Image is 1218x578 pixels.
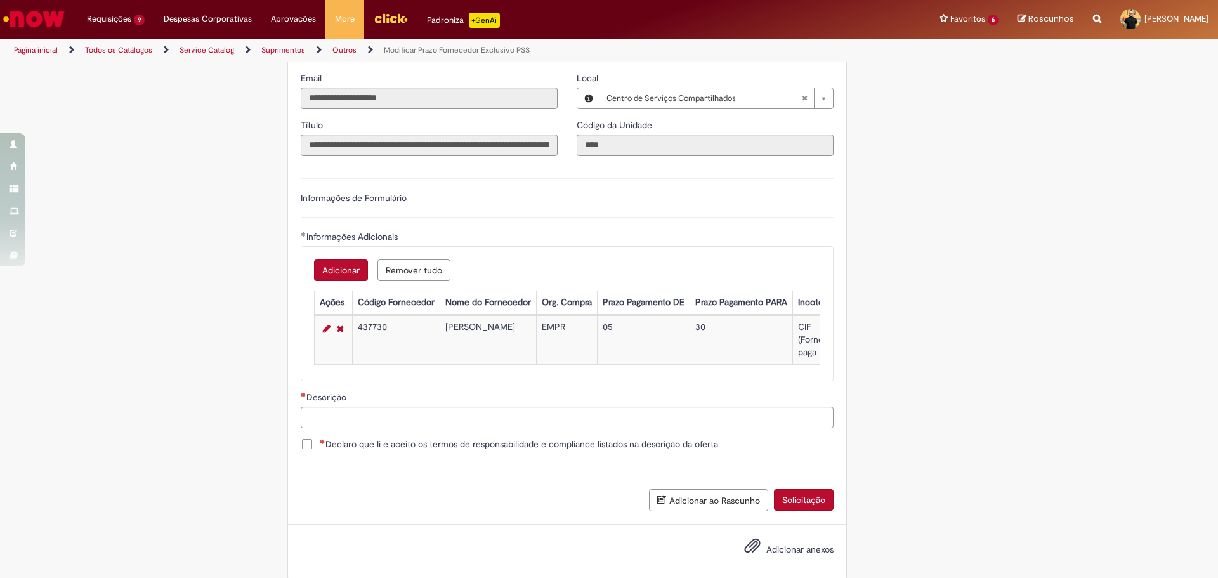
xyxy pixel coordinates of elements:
[1144,13,1208,24] span: [PERSON_NAME]
[597,315,690,364] td: 05
[577,119,655,131] label: Somente leitura - Código da Unidade
[600,88,833,108] a: Centro de Serviços CompartilhadosLimpar campo Local
[306,231,400,242] span: Informações Adicionais
[741,534,764,563] button: Adicionar anexos
[1018,13,1074,25] a: Rascunhos
[649,489,768,511] button: Adicionar ao Rascunho
[427,13,500,28] div: Padroniza
[320,439,325,444] span: Necessários
[536,291,597,314] th: Org. Compra
[320,321,334,336] a: Editar Linha 1
[301,192,407,204] label: Informações de Formulário
[335,13,355,25] span: More
[334,321,347,336] a: Remover linha 1
[469,13,500,28] p: +GenAi
[950,13,985,25] span: Favoritos
[301,135,558,156] input: Título
[440,291,536,314] th: Nome do Fornecedor
[271,13,316,25] span: Aprovações
[320,438,718,450] span: Declaro que li e aceito os termos de responsabilidade e compliance listados na descrição da oferta
[374,9,408,28] img: click_logo_yellow_360x200.png
[301,119,325,131] label: Somente leitura - Título
[352,315,440,364] td: 437730
[301,407,834,428] input: Descrição
[690,291,792,314] th: Prazo Pagamento PARA
[766,544,834,555] span: Adicionar anexos
[792,315,852,364] td: CIF (Fornecedor paga Frete)
[1028,13,1074,25] span: Rascunhos
[10,39,802,62] ul: Trilhas de página
[85,45,152,55] a: Todos os Catálogos
[377,259,450,281] button: Remover todas as linhas de Informações Adicionais
[301,232,306,237] span: Obrigatório Preenchido
[261,45,305,55] a: Suprimentos
[1,6,67,32] img: ServiceNow
[180,45,234,55] a: Service Catalog
[606,88,801,108] span: Centro de Serviços Compartilhados
[577,135,834,156] input: Código da Unidade
[14,45,58,55] a: Página inicial
[440,315,536,364] td: [PERSON_NAME]
[301,88,558,109] input: Email
[690,315,792,364] td: 30
[792,291,852,314] th: Incoterms
[988,15,999,25] span: 6
[314,291,352,314] th: Ações
[536,315,597,364] td: EMPR
[577,72,601,84] span: Local
[164,13,252,25] span: Despesas Corporativas
[384,45,530,55] a: Modificar Prazo Fornecedor Exclusivo PSS
[87,13,131,25] span: Requisições
[352,291,440,314] th: Código Fornecedor
[134,15,145,25] span: 9
[774,489,834,511] button: Solicitação
[314,259,368,281] button: Adicionar uma linha para Informações Adicionais
[577,88,600,108] button: Local, Visualizar este registro Centro de Serviços Compartilhados
[301,392,306,397] span: Necessários
[332,45,357,55] a: Outros
[597,291,690,314] th: Prazo Pagamento DE
[306,391,349,403] span: Descrição
[301,72,324,84] label: Somente leitura - Email
[795,88,814,108] abbr: Limpar campo Local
